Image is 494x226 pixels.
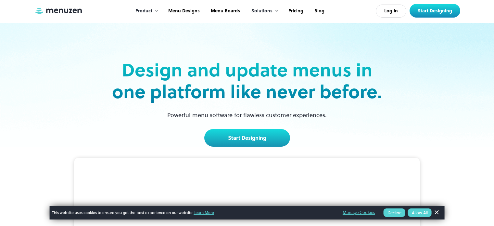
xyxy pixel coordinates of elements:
a: Log In [376,5,406,18]
a: Start Designing [204,129,290,147]
a: Menu Designs [162,1,205,21]
a: Menu Boards [205,1,245,21]
p: Powerful menu software for flawless customer experiences. [159,111,335,119]
button: Allow All [408,208,432,217]
div: Product [135,7,152,15]
a: Blog [308,1,329,21]
div: Solutions [251,7,272,15]
a: Manage Cookies [343,209,375,216]
h2: Design and update menus in one platform like never before. [110,59,384,103]
a: Start Designing [410,4,460,18]
a: Pricing [282,1,308,21]
span: This website uses cookies to ensure you get the best experience on our website. [52,210,334,216]
div: Solutions [245,1,282,21]
a: Dismiss Banner [432,208,441,218]
button: Decline [384,208,405,217]
div: Product [129,1,162,21]
a: Learn More [194,210,214,215]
